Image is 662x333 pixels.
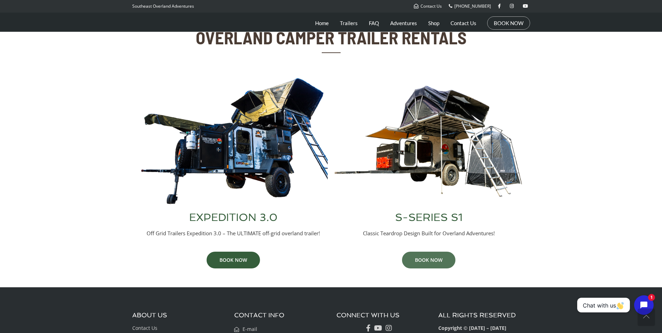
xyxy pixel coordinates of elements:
[139,77,328,205] img: Off Grid Trailers Expedition 3.0 Overland Trailer Full Setup
[207,252,260,268] a: BOOK NOW
[421,3,442,9] span: Contact Us
[449,3,491,9] a: [PHONE_NUMBER]
[494,20,523,27] a: BOOK NOW
[234,326,257,332] a: E-mail
[402,252,455,268] a: BOOK NOW
[369,14,379,32] a: FAQ
[315,14,329,32] a: Home
[451,14,476,32] a: Contact Us
[243,326,257,332] span: E-mail
[454,3,491,9] span: [PHONE_NUMBER]
[139,230,328,237] p: Off Grid Trailers Expedition 3.0 – The ULTIMATE off-grid overland trailer!
[335,230,523,237] p: Classic Teardrop Design Built for Overland Adventures!
[132,312,224,319] h3: ABOUT US
[428,14,439,32] a: Shop
[335,77,523,205] img: Southeast Overland Adventures S-Series S1 Overland Trailer Full Setup
[336,312,428,319] h3: CONNECT WITH US
[132,2,194,11] p: Southeast Overland Adventures
[340,14,358,32] a: Trailers
[234,312,326,319] h3: CONTACT INFO
[390,14,417,32] a: Adventures
[132,325,157,331] a: Contact Us
[335,212,523,223] h3: S-SERIES S1
[194,28,468,47] h2: OVERLAND CAMPER TRAILER RENTALS
[414,3,442,9] a: Contact Us
[139,212,328,223] h3: EXPEDITION 3.0
[438,312,530,319] h3: ALL RIGHTS RESERVED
